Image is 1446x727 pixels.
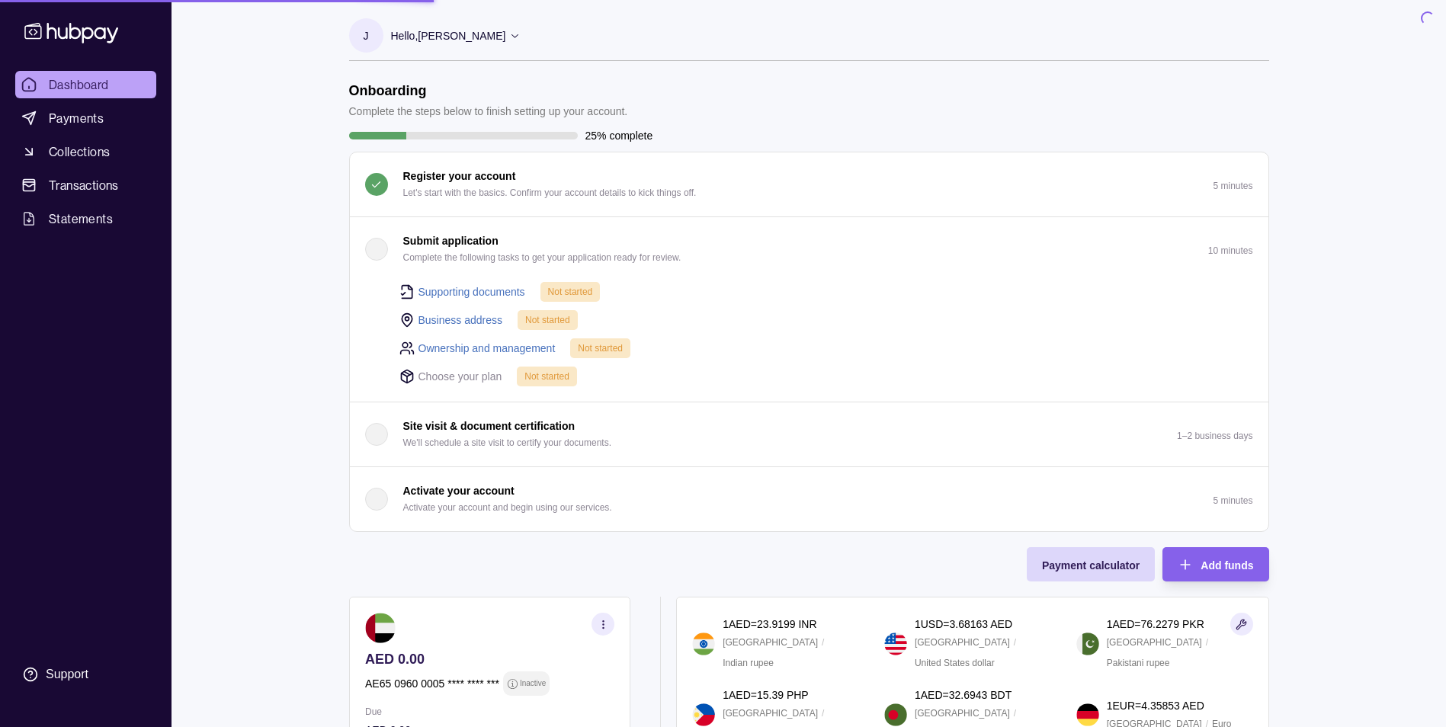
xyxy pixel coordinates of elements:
[403,418,576,434] p: Site visit & document certification
[1162,547,1268,581] button: Add funds
[915,687,1012,703] p: 1 AED = 32.6943 BDT
[403,249,681,266] p: Complete the following tasks to get your application ready for review.
[46,666,88,683] div: Support
[365,703,614,720] p: Due
[915,705,1010,722] p: [GEOGRAPHIC_DATA]
[418,283,525,300] a: Supporting documents
[1076,633,1099,655] img: pk
[49,75,109,94] span: Dashboard
[1042,559,1140,572] span: Payment calculator
[1206,634,1208,651] p: /
[723,705,818,722] p: [GEOGRAPHIC_DATA]
[585,127,653,144] p: 25% complete
[364,27,369,44] p: J
[1213,181,1252,191] p: 5 minutes
[349,103,628,120] p: Complete the steps below to finish setting up your account.
[403,168,516,184] p: Register your account
[822,634,824,651] p: /
[1076,703,1099,726] img: de
[524,371,569,382] span: Not started
[915,616,1012,633] p: 1 USD = 3.68163 AED
[49,176,119,194] span: Transactions
[915,634,1010,651] p: [GEOGRAPHIC_DATA]
[15,104,156,132] a: Payments
[1107,634,1202,651] p: [GEOGRAPHIC_DATA]
[403,499,612,516] p: Activate your account and begin using our services.
[418,340,556,357] a: Ownership and management
[519,675,545,692] p: Inactive
[15,138,156,165] a: Collections
[692,633,715,655] img: in
[403,482,515,499] p: Activate your account
[723,687,809,703] p: 1 AED = 15.39 PHP
[403,232,499,249] p: Submit application
[915,655,995,671] p: United States dollar
[1027,547,1155,581] button: Payment calculator
[1201,559,1253,572] span: Add funds
[15,71,156,98] a: Dashboard
[365,651,614,668] p: AED 0.00
[1107,655,1170,671] p: Pakistani rupee
[1014,634,1016,651] p: /
[1208,245,1253,256] p: 10 minutes
[350,402,1268,466] button: Site visit & document certification We'll schedule a site visit to certify your documents.1–2 bus...
[15,171,156,199] a: Transactions
[692,703,715,726] img: ph
[365,613,396,643] img: ae
[49,143,110,161] span: Collections
[578,343,623,354] span: Not started
[349,82,628,99] h1: Onboarding
[350,467,1268,531] button: Activate your account Activate your account and begin using our services.5 minutes
[418,312,503,328] a: Business address
[548,287,593,297] span: Not started
[49,210,113,228] span: Statements
[1213,495,1252,506] p: 5 minutes
[15,205,156,232] a: Statements
[350,281,1268,402] div: Submit application Complete the following tasks to get your application ready for review.10 minutes
[525,315,570,325] span: Not started
[723,616,816,633] p: 1 AED = 23.9199 INR
[403,434,612,451] p: We'll schedule a site visit to certify your documents.
[884,703,907,726] img: bd
[403,184,697,201] p: Let's start with the basics. Confirm your account details to kick things off.
[884,633,907,655] img: us
[350,217,1268,281] button: Submit application Complete the following tasks to get your application ready for review.10 minutes
[1014,705,1016,722] p: /
[391,27,506,44] p: Hello, [PERSON_NAME]
[723,655,774,671] p: Indian rupee
[418,368,502,385] p: Choose your plan
[49,109,104,127] span: Payments
[350,152,1268,216] button: Register your account Let's start with the basics. Confirm your account details to kick things of...
[1107,697,1204,714] p: 1 EUR = 4.35853 AED
[15,658,156,690] a: Support
[1107,616,1204,633] p: 1 AED = 76.2279 PKR
[723,634,818,651] p: [GEOGRAPHIC_DATA]
[1177,431,1252,441] p: 1–2 business days
[822,705,824,722] p: /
